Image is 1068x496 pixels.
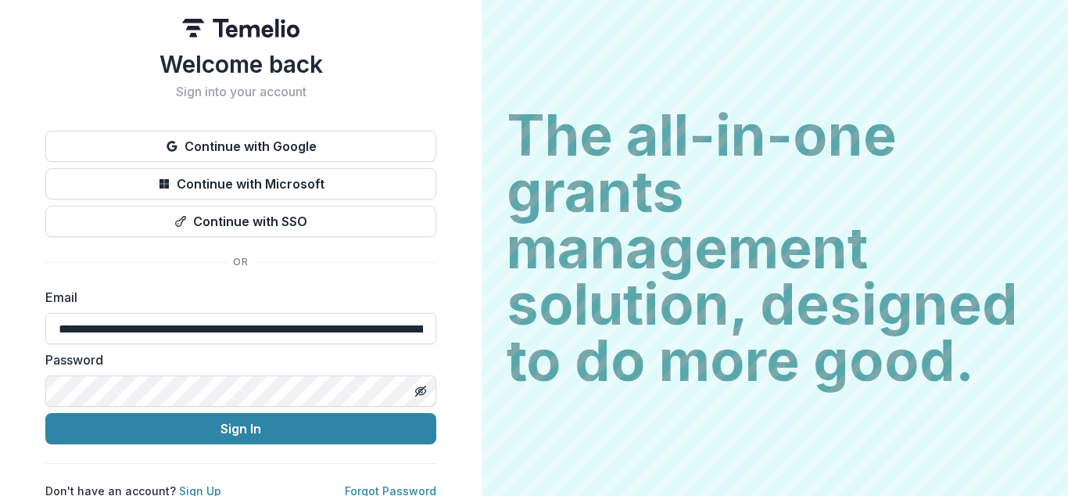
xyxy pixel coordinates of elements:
img: Temelio [182,19,299,38]
label: Password [45,350,427,369]
button: Sign In [45,413,436,444]
h2: Sign into your account [45,84,436,99]
h1: Welcome back [45,50,436,78]
button: Continue with Microsoft [45,168,436,199]
button: Toggle password visibility [408,379,433,404]
button: Continue with SSO [45,206,436,237]
button: Continue with Google [45,131,436,162]
label: Email [45,288,427,307]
